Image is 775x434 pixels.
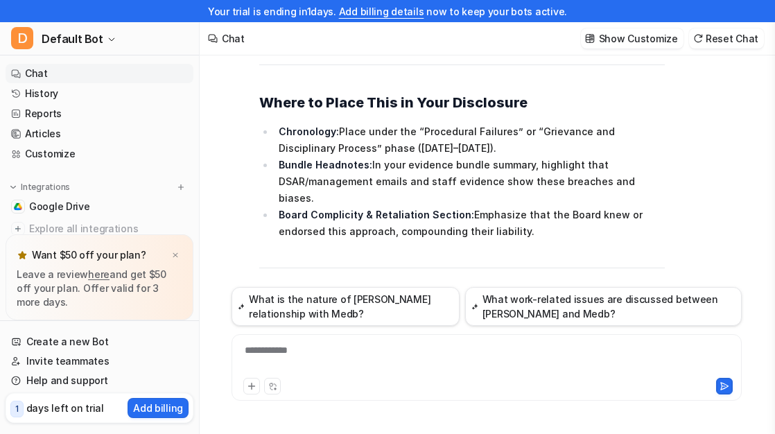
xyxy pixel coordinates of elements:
p: Want $50 off your plan? [32,248,146,262]
img: x [171,251,180,260]
p: Integrations [21,182,70,193]
button: What is the nature of [PERSON_NAME] relationship with Medb? [232,287,460,326]
button: Integrations [6,180,74,194]
a: Customize [6,144,193,164]
button: What work-related issues are discussed between [PERSON_NAME] and Medb? [465,287,742,326]
strong: Where to Place This in Your Disclosure [259,94,528,111]
img: reset [693,33,703,44]
span: D [11,27,33,49]
a: Chat [6,64,193,83]
button: Show Customize [581,28,683,49]
img: menu_add.svg [176,182,186,192]
div: Chat [222,31,245,46]
button: Add billing [128,398,189,418]
a: History [6,84,193,103]
img: explore all integrations [11,222,25,236]
strong: Bundle Headnotes: [279,159,372,171]
a: Articles [6,124,193,144]
a: Help and support [6,371,193,390]
img: star [17,250,28,261]
p: Show Customize [599,31,678,46]
a: here [88,268,110,280]
img: Google Drive [14,202,22,211]
button: Reset Chat [689,28,764,49]
a: Reports [6,104,193,123]
strong: Chronology: [279,125,339,137]
p: days left on trial [26,401,104,415]
li: Place under the “Procedural Failures” or “Grievance and Disciplinary Process” phase ([DATE]–[DATE]). [275,123,665,157]
a: Add billing details [339,6,424,17]
img: expand menu [8,182,18,192]
a: Create a new Bot [6,332,193,351]
p: Leave a review and get $50 off your plan. Offer valid for 3 more days. [17,268,182,309]
li: Emphasize that the Board knew or endorsed this approach, compounding their liability. [275,207,665,240]
p: 1 [15,403,19,415]
a: Explore all integrations [6,219,193,238]
span: Google Drive [29,200,90,214]
span: Explore all integrations [29,218,188,240]
strong: Board Complicity & Retaliation Section: [279,209,474,220]
a: Google DriveGoogle Drive [6,197,193,216]
li: In your evidence bundle summary, highlight that DSAR/management emails and staff evidence show th... [275,157,665,207]
p: Add billing [133,401,183,415]
a: Invite teammates [6,351,193,371]
img: customize [585,33,595,44]
span: Default Bot [42,29,103,49]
